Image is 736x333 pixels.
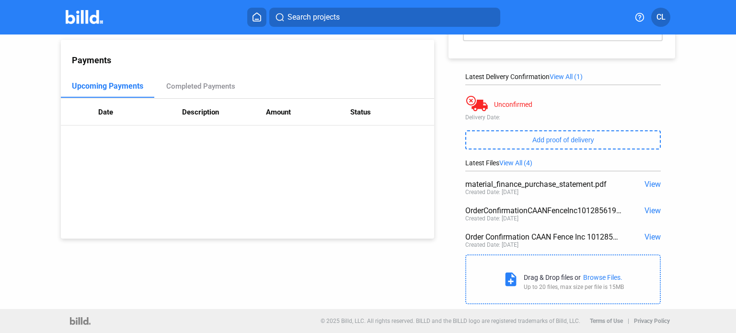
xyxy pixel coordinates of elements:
[72,55,434,65] div: Payments
[269,8,500,27] button: Search projects
[634,318,670,324] b: Privacy Policy
[70,317,91,325] img: logo
[166,82,235,91] div: Completed Payments
[644,180,661,189] span: View
[499,159,532,167] span: View All (4)
[532,136,594,144] span: Add proof of delivery
[465,232,621,241] div: Order Confirmation CAAN Fence Inc 1012856193_1
[524,274,581,281] div: Drag & Drop files or
[651,8,670,27] button: CL
[644,232,661,241] span: View
[590,318,623,324] b: Terms of Use
[465,73,661,80] div: Latest Delivery Confirmation
[66,10,103,24] img: Billd Company Logo
[465,215,518,222] div: Created Date: [DATE]
[465,206,621,215] div: OrderConfirmationCAANFenceInc1012856193_1.pdf
[266,99,350,126] th: Amount
[465,130,661,149] button: Add proof of delivery
[321,318,580,324] p: © 2025 Billd, LLC. All rights reserved. BILLD and the BILLD logo are registered trademarks of Bil...
[494,101,532,108] div: Unconfirmed
[72,81,143,91] div: Upcoming Payments
[550,73,583,80] span: View All (1)
[350,99,434,126] th: Status
[583,274,622,281] div: Browse Files.
[465,241,518,248] div: Created Date: [DATE]
[644,206,661,215] span: View
[465,180,621,189] div: material_finance_purchase_statement.pdf
[287,11,340,23] span: Search projects
[182,99,266,126] th: Description
[628,318,629,324] p: |
[465,189,518,195] div: Created Date: [DATE]
[98,99,182,126] th: Date
[503,271,519,287] mat-icon: note_add
[465,159,661,167] div: Latest Files
[524,284,624,290] div: Up to 20 files, max size per file is 15MB
[656,11,666,23] span: CL
[465,114,661,121] div: Delivery Date:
